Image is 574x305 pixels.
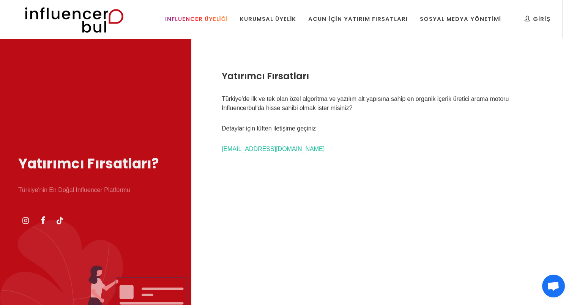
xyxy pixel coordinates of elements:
[420,15,501,23] div: Sosyal Medya Yönetimi
[222,124,544,133] p: Detaylar için lüften iletişime geçiniz
[18,186,173,195] p: Türkiye'nin En Doğal Influencer Platformu
[18,154,173,174] h1: Yatırımcı Fırsatları?
[222,94,544,113] p: Türkiye'de ilk ve tek olan özel algoritma ve yazılım alt yapısına sahip en organik içerik üretici...
[240,15,296,23] div: Kurumsal Üyelik
[222,69,544,83] h3: Yatırımcı Fırsatları
[308,15,407,23] div: Acun İçin Yatırım Fırsatları
[542,275,565,297] a: Açık sohbet
[165,15,228,23] div: Influencer Üyeliği
[525,15,550,23] div: Giriş
[222,146,325,152] a: [EMAIL_ADDRESS][DOMAIN_NAME]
